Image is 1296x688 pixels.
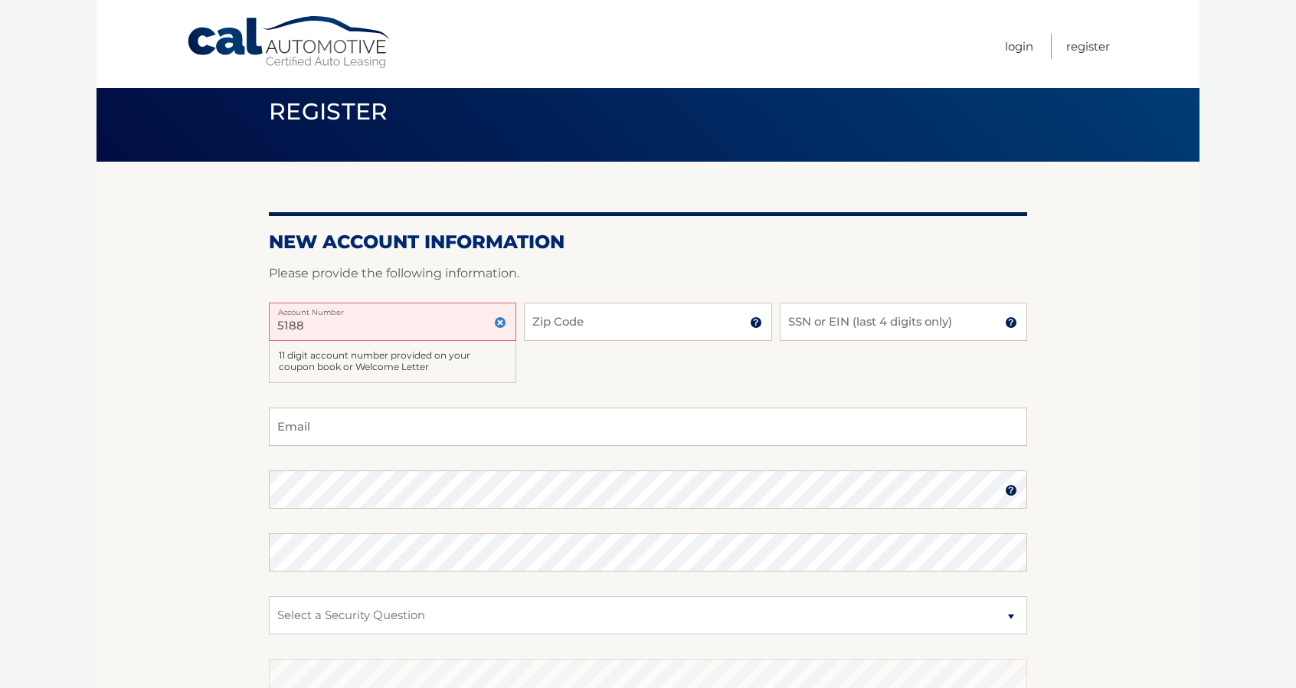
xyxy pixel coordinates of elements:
[524,303,771,341] input: Zip Code
[269,231,1027,254] h2: New Account Information
[1005,484,1017,496] img: tooltip.svg
[1066,34,1110,59] a: Register
[750,316,762,329] img: tooltip.svg
[269,303,516,341] input: Account Number
[269,97,388,126] span: Register
[269,303,516,315] label: Account Number
[1005,316,1017,329] img: tooltip.svg
[494,316,506,329] img: close.svg
[269,408,1027,446] input: Email
[186,15,393,70] a: Cal Automotive
[269,341,516,383] div: 11 digit account number provided on your coupon book or Welcome Letter
[269,263,1027,284] p: Please provide the following information.
[1005,34,1033,59] a: Login
[780,303,1027,341] input: SSN or EIN (last 4 digits only)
